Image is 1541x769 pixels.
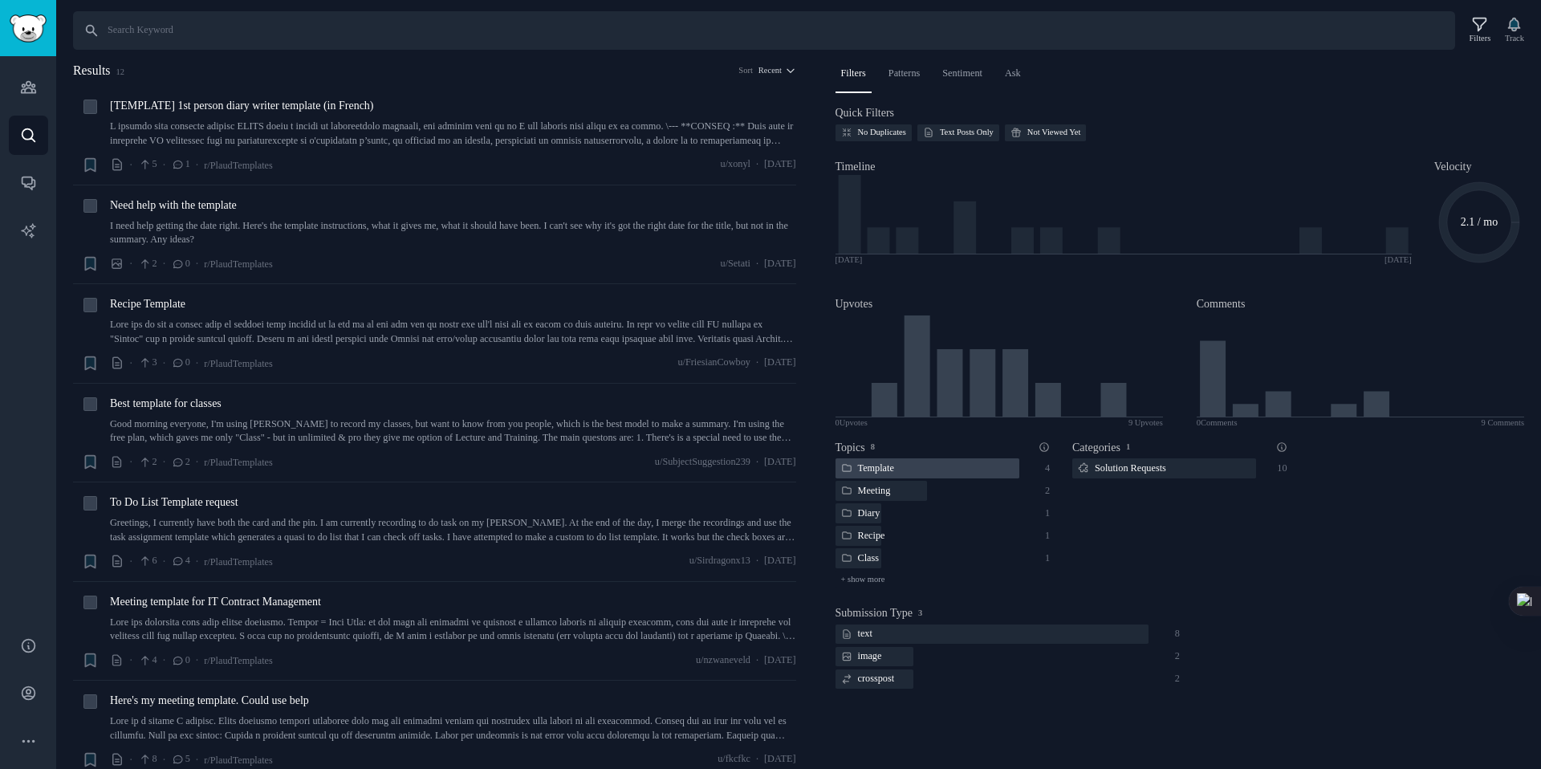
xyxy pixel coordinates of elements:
[756,356,758,370] span: ·
[1036,462,1051,476] div: 4
[1273,462,1287,476] div: 10
[1384,254,1412,266] div: [DATE]
[138,554,157,568] span: 6
[163,652,166,669] span: ·
[73,61,110,81] span: Results
[171,157,190,172] span: 1
[1036,507,1051,521] div: 1
[1005,67,1021,81] span: Ask
[756,455,758,470] span: ·
[171,752,190,767] span: 5
[1072,458,1172,478] div: Solution Requests
[130,652,133,669] span: ·
[163,751,166,768] span: ·
[836,548,885,568] div: Class
[196,355,199,372] span: ·
[110,120,796,148] a: L ipsumdo sita consecte adipisc ELITS doeiu t incidi ut laboreetdolo magnaali, eni adminim veni q...
[130,454,133,470] span: ·
[841,574,885,585] span: + show more
[110,295,185,312] a: Recipe Template
[110,219,796,247] a: I need help getting the date right. Here's the template instructions, what it gives me, what it s...
[138,653,157,668] span: 4
[204,457,273,468] span: r/PlaudTemplates
[110,714,796,743] a: Lore ip d sitame C adipisc. Elits doeiusmo tempori utlaboree dolo mag ali enimadmi veniam qui nos...
[836,647,888,667] div: image
[1197,295,1246,312] h2: Comments
[196,454,199,470] span: ·
[196,652,199,669] span: ·
[171,356,190,370] span: 0
[836,417,868,429] div: 0 Upvote s
[204,755,273,766] span: r/PlaudTemplates
[196,255,199,272] span: ·
[204,358,273,369] span: r/PlaudTemplates
[196,553,199,570] span: ·
[836,625,878,645] div: text
[756,257,758,271] span: ·
[110,97,374,114] a: [TEMPLATE] 1st person diary writer template (in French)
[764,356,795,370] span: [DATE]
[756,554,758,568] span: ·
[888,67,920,81] span: Patterns
[871,442,875,451] span: 8
[756,653,758,668] span: ·
[836,254,863,266] div: [DATE]
[1482,417,1524,429] div: 9 Comments
[836,526,891,546] div: Recipe
[836,295,873,312] h2: Upvotes
[940,127,994,138] div: Text Posts Only
[1197,417,1238,429] div: 0 Comment s
[138,455,157,470] span: 2
[130,157,133,173] span: ·
[138,752,157,767] span: 8
[204,160,273,171] span: r/PlaudTemplates
[841,67,866,81] span: Filters
[836,158,876,175] span: Timeline
[110,692,309,709] a: Here's my meeting template. Could use belp
[721,257,750,271] span: u/Setati
[171,653,190,668] span: 0
[110,516,796,544] a: Greetings, I currently have both the card and the pin. I am currently recording to do task on my ...
[110,395,222,412] span: Best template for classes
[721,157,750,172] span: u/xonyl
[163,454,166,470] span: ·
[138,356,157,370] span: 3
[918,608,922,617] span: 3
[1027,127,1081,138] div: Not Viewed Yet
[718,752,750,767] span: u/fkcfkc
[196,157,199,173] span: ·
[1072,439,1120,456] h2: Categories
[196,751,199,768] span: ·
[130,751,133,768] span: ·
[171,257,190,271] span: 0
[1165,672,1180,686] div: 2
[204,655,273,666] span: r/PlaudTemplates
[73,11,1455,50] input: Search Keyword
[204,258,273,270] span: r/PlaudTemplates
[858,127,906,138] div: No Duplicates
[764,752,795,767] span: [DATE]
[1036,529,1051,543] div: 1
[836,439,865,456] h2: Topics
[738,65,753,76] div: Sort
[764,455,795,470] span: [DATE]
[1126,442,1130,451] span: 1
[677,356,750,370] span: u/FriesianCowboy
[110,318,796,346] a: Lore ips do sit a consec adip el seddoei temp incidid ut la etd ma al eni adm ven qu nostr exe ul...
[110,593,321,610] a: Meeting template for IT Contract Management
[836,503,886,523] div: Diary
[204,556,273,568] span: r/PlaudTemplates
[138,257,157,271] span: 2
[696,653,750,668] span: u/nzwaneveld
[163,157,166,173] span: ·
[130,553,133,570] span: ·
[110,197,237,214] a: Need help with the template
[1434,158,1472,175] span: Velocity
[764,653,795,668] span: [DATE]
[163,355,166,372] span: ·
